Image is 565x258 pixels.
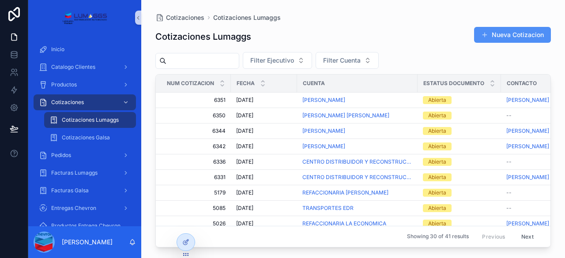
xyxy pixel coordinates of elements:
span: Filter Cuenta [323,56,361,65]
a: Cotizaciones Lumaggs [44,112,136,128]
a: Facturas Lumaggs [34,165,136,181]
button: Select Button [316,52,379,69]
a: Abierta [423,96,496,104]
a: [DATE] [236,174,292,181]
a: Cotizaciones Lumaggs [213,13,281,22]
a: REFACCIONARIA [PERSON_NAME] [302,189,388,196]
span: [DATE] [236,143,253,150]
span: Cotizaciones [51,99,84,106]
span: [PERSON_NAME] [506,127,549,135]
div: Abierta [428,220,446,228]
a: [DATE] [236,127,292,135]
span: Cotizaciones Lumaggs [62,116,119,123]
span: Facturas Galsa [51,187,89,194]
span: Cuenta [303,80,325,87]
span: [DATE] [236,97,253,104]
a: 6331 [166,174,226,181]
a: Inicio [34,41,136,57]
div: Abierta [428,189,446,197]
h1: Cotizaciones Lumaggs [155,30,251,43]
a: -- [506,205,562,212]
span: Entregas Chevron [51,205,96,212]
span: -- [506,205,512,212]
a: -- [506,189,562,196]
a: 6342 [166,143,226,150]
a: [DATE] [236,189,292,196]
span: [DATE] [236,220,253,227]
span: -- [506,189,512,196]
span: Num Cotizacion [167,80,214,87]
a: [DATE] [236,112,292,119]
a: Cotizaciones [34,94,136,110]
a: Pedidos [34,147,136,163]
span: -- [506,158,512,165]
a: 5085 [166,205,226,212]
a: Abierta [423,112,496,120]
div: Abierta [428,96,446,104]
a: TRANSPORTES EDR [302,205,412,212]
span: Productos [51,81,77,88]
a: REFACCIONARIA [PERSON_NAME] [302,189,412,196]
a: [PERSON_NAME] [506,127,562,135]
a: [DATE] [236,97,292,104]
a: CENTRO DISTRIBUIDOR Y RECONSTRUCTOR ATS [302,174,412,181]
a: [PERSON_NAME] [506,97,562,104]
span: [DATE] [236,189,253,196]
a: [PERSON_NAME] [302,97,412,104]
span: Cotizaciones [166,13,204,22]
span: 5179 [166,189,226,196]
a: Catalogo Clientes [34,59,136,75]
a: [PERSON_NAME] [506,174,549,181]
span: Estatus Documento [423,80,484,87]
span: Filter Ejecutivo [250,56,294,65]
div: Abierta [428,142,446,150]
a: Cotizaciones Galsa [44,130,136,146]
a: [DATE] [236,158,292,165]
a: Facturas Galsa [34,183,136,198]
span: [DATE] [236,205,253,212]
a: TRANSPORTES EDR [302,205,354,212]
a: Abierta [423,173,496,181]
a: 6344 [166,127,226,135]
span: [DATE] [236,174,253,181]
a: Productos Entrega Chevron [34,218,136,234]
a: Abierta [423,127,496,135]
span: REFACCIONARIA LA ECONOMICA [302,220,386,227]
span: [PERSON_NAME] [302,97,345,104]
a: [PERSON_NAME] [506,97,549,104]
span: Showing 30 of 41 results [407,233,469,240]
a: [PERSON_NAME] [302,143,412,150]
span: Inicio [51,46,64,53]
a: [PERSON_NAME] [302,127,412,135]
span: [PERSON_NAME] [506,220,549,227]
a: -- [506,158,562,165]
span: Productos Entrega Chevron [51,222,121,229]
a: Nueva Cotizacion [474,27,551,43]
a: 5026 [166,220,226,227]
a: Productos [34,77,136,93]
span: [PERSON_NAME] [PERSON_NAME] [302,112,389,119]
a: [PERSON_NAME] [506,143,562,150]
a: [PERSON_NAME] [506,174,562,181]
a: 6336 [166,158,226,165]
div: Abierta [428,173,446,181]
span: [DATE] [236,127,253,135]
a: 6350 [166,112,226,119]
a: Abierta [423,220,496,228]
a: Entregas Chevron [34,200,136,216]
a: [PERSON_NAME] [PERSON_NAME] [302,112,412,119]
span: Fecha [237,80,255,87]
button: Select Button [243,52,312,69]
a: [DATE] [236,205,292,212]
div: Abierta [428,127,446,135]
